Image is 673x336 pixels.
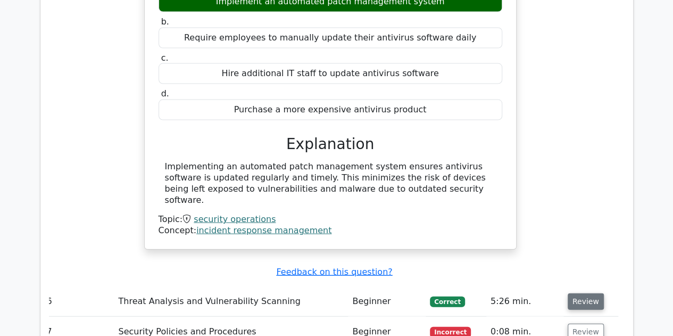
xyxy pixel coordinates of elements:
div: Concept: [159,225,502,236]
div: Purchase a more expensive antivirus product [159,100,502,120]
div: Topic: [159,214,502,225]
span: c. [161,53,169,63]
a: security operations [194,214,276,224]
td: Beginner [348,286,426,317]
td: 6 [43,286,114,317]
span: b. [161,17,169,27]
span: Correct [430,297,464,307]
td: Threat Analysis and Vulnerability Scanning [114,286,348,317]
h3: Explanation [165,135,496,153]
button: Review [568,293,604,310]
div: Hire additional IT staff to update antivirus software [159,63,502,84]
div: Implementing an automated patch management system ensures antivirus software is updated regularly... [165,161,496,206]
a: Feedback on this question? [276,267,392,277]
span: d. [161,88,169,99]
td: 5:26 min. [486,286,563,317]
a: incident response management [196,225,331,235]
div: Require employees to manually update their antivirus software daily [159,28,502,48]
